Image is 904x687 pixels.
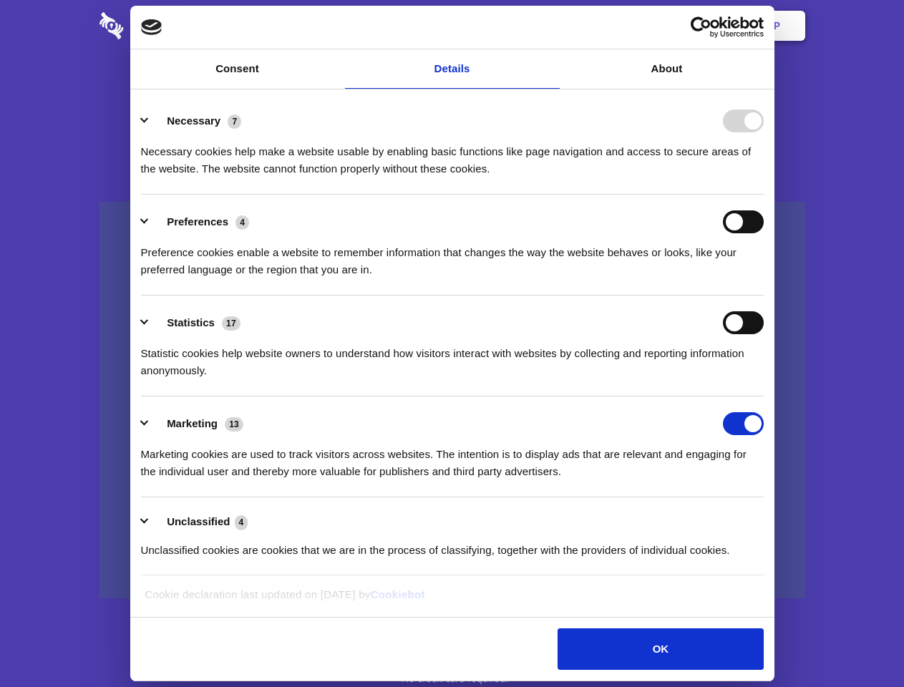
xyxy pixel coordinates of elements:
span: 17 [222,316,240,331]
div: Unclassified cookies are cookies that we are in the process of classifying, together with the pro... [141,531,764,559]
button: Preferences (4) [141,210,258,233]
label: Statistics [167,316,215,328]
img: logo-wordmark-white-trans-d4663122ce5f474addd5e946df7df03e33cb6a1c49d2221995e7729f52c070b2.svg [99,12,222,39]
div: Statistic cookies help website owners to understand how visitors interact with websites by collec... [141,334,764,379]
a: Login [649,4,711,48]
h1: Eliminate Slack Data Loss. [99,64,805,116]
label: Necessary [167,114,220,127]
button: OK [558,628,763,670]
label: Preferences [167,215,228,228]
button: Marketing (13) [141,412,253,435]
span: 4 [235,215,249,230]
span: 7 [228,114,241,129]
div: Marketing cookies are used to track visitors across websites. The intention is to display ads tha... [141,435,764,480]
button: Necessary (7) [141,109,251,132]
button: Statistics (17) [141,311,250,334]
h4: Auto-redaction of sensitive data, encrypted data sharing and self-destructing private chats. Shar... [99,130,805,177]
a: Contact [580,4,646,48]
div: Cookie declaration last updated on [DATE] by [134,586,770,614]
a: Cookiebot [371,588,425,600]
button: Unclassified (4) [141,513,257,531]
a: Pricing [420,4,482,48]
a: Wistia video thumbnail [99,202,805,599]
img: logo [141,19,162,35]
a: Consent [130,49,345,89]
span: 4 [235,515,248,530]
a: About [560,49,774,89]
span: 13 [225,417,243,432]
a: Details [345,49,560,89]
iframe: Drift Widget Chat Controller [832,615,887,670]
div: Preference cookies enable a website to remember information that changes the way the website beha... [141,233,764,278]
label: Marketing [167,417,218,429]
div: Necessary cookies help make a website usable by enabling basic functions like page navigation and... [141,132,764,177]
a: Usercentrics Cookiebot - opens in a new window [638,16,764,38]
